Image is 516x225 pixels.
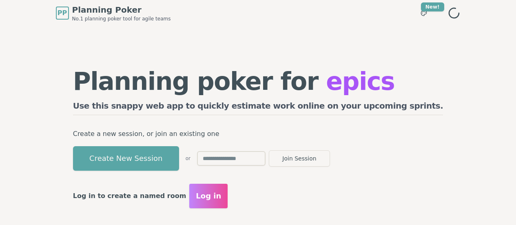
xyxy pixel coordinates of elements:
[73,190,186,202] p: Log in to create a named room
[189,184,228,208] button: Log in
[73,100,443,115] h2: Use this snappy web app to quickly estimate work online on your upcoming sprints.
[58,8,67,18] span: PP
[186,155,190,162] span: or
[416,6,431,20] button: New!
[72,4,171,16] span: Planning Poker
[56,4,171,22] a: PPPlanning PokerNo.1 planning poker tool for agile teams
[73,146,179,171] button: Create New Session
[326,67,394,96] span: epics
[73,69,443,94] h1: Planning poker for
[73,128,443,140] p: Create a new session, or join an existing one
[72,16,171,22] span: No.1 planning poker tool for agile teams
[421,2,444,11] div: New!
[269,150,330,167] button: Join Session
[196,190,221,202] span: Log in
